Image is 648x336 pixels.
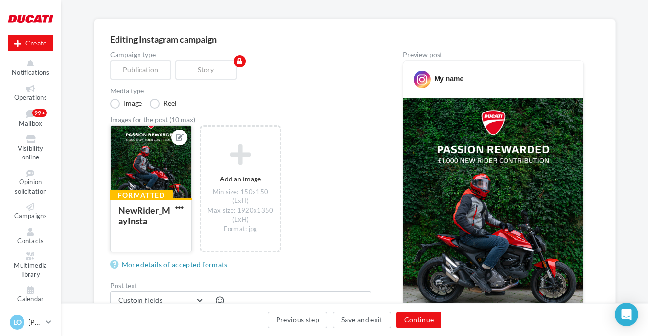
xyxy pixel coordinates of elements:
[110,88,371,94] label: Media type
[110,282,371,289] label: Post text
[14,212,47,220] span: Campaigns
[8,134,53,163] a: Visibility online
[8,201,53,222] a: Campaigns
[8,167,53,197] a: Opinion solicitation
[268,312,328,328] button: Previous step
[110,190,173,201] div: Formatted
[14,261,47,278] span: Multimedia library
[110,259,231,270] a: More details of accepted formats
[28,317,42,327] p: [PERSON_NAME]
[19,120,42,128] span: Mailbox
[110,51,371,58] label: Campaign type
[8,58,53,79] button: Notifications
[8,250,53,280] a: Multimedia library
[118,296,163,304] span: Custom fields
[32,109,47,117] div: 99+
[111,292,208,309] button: Custom fields
[17,295,44,303] span: Calendar
[118,205,170,226] div: NewRider_MayInsta
[8,284,53,305] a: Calendar
[14,93,47,101] span: Operations
[110,35,600,44] div: Editing Instagram campaign
[396,312,442,328] button: Continue
[110,116,371,123] div: Images for the post (10 max)
[8,35,53,51] div: New campaign
[615,303,638,326] div: Open Intercom Messenger
[17,237,44,245] span: Contacts
[110,99,142,109] label: Image
[403,51,584,58] div: Preview post
[434,74,463,84] div: My name
[150,99,177,109] label: Reel
[8,107,53,130] a: Mailbox99+
[12,68,49,76] span: Notifications
[8,313,53,332] a: LO [PERSON_NAME]
[333,312,391,328] button: Save and exit
[15,178,47,195] span: Opinion solicitation
[8,83,53,104] a: Operations
[8,35,53,51] button: Create
[13,317,22,327] span: LO
[18,144,43,161] span: Visibility online
[8,226,53,247] a: Contacts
